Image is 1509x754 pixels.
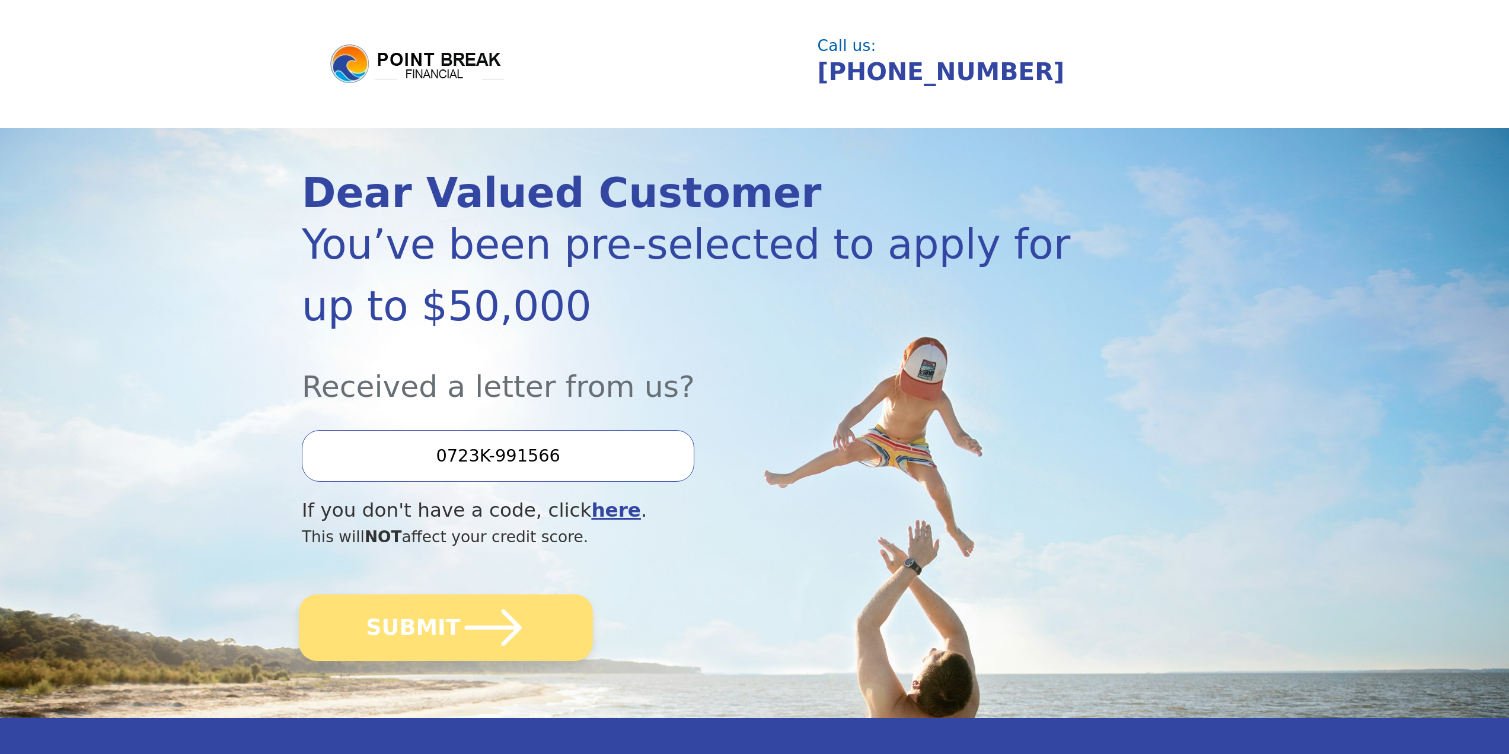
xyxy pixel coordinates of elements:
img: logo.png [328,43,506,85]
div: Dear Valued Customer [302,173,1071,214]
a: here [591,499,641,521]
a: [PHONE_NUMBER] [818,58,1065,86]
input: Enter your Offer Code: [302,430,694,481]
div: This will affect your credit score. [302,525,1071,549]
span: NOT [365,527,402,546]
div: You’ve been pre-selected to apply for up to $50,000 [302,214,1071,337]
button: SUBMIT [299,594,593,661]
div: Call us: [818,38,1195,53]
div: Received a letter from us? [302,337,1071,409]
div: If you don't have a code, click . [302,496,1071,525]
